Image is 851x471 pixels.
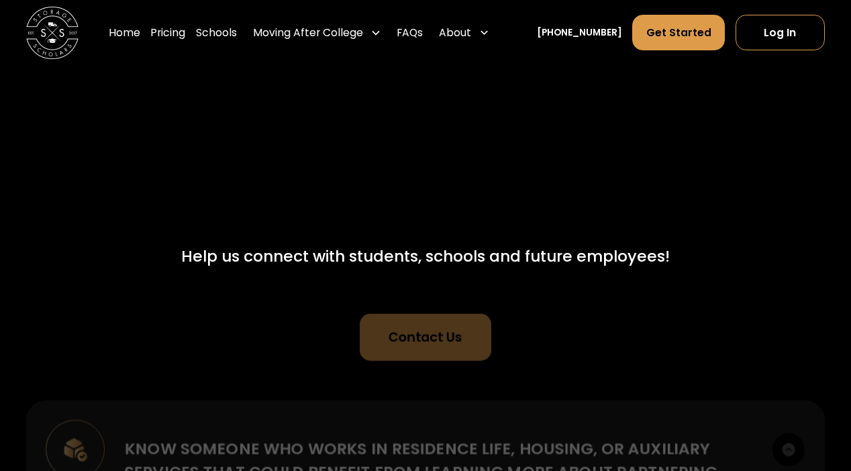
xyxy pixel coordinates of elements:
div: About [434,15,495,52]
img: Storage Scholars main logo [26,7,79,59]
a: Contact Us [360,314,491,361]
div: Help us connect with students, schools and future employees! [181,244,670,268]
a: Get Started [632,15,725,50]
div: Moving After College [248,15,387,52]
div: About [439,25,471,40]
a: Home [109,15,140,52]
div: Contact Us [389,327,462,347]
a: Schools [196,15,237,52]
a: [PHONE_NUMBER] [537,26,622,40]
a: home [26,7,79,59]
a: FAQs [397,15,423,52]
div: Moving After College [253,25,363,40]
a: Pricing [150,15,185,52]
a: Log In [736,15,825,50]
